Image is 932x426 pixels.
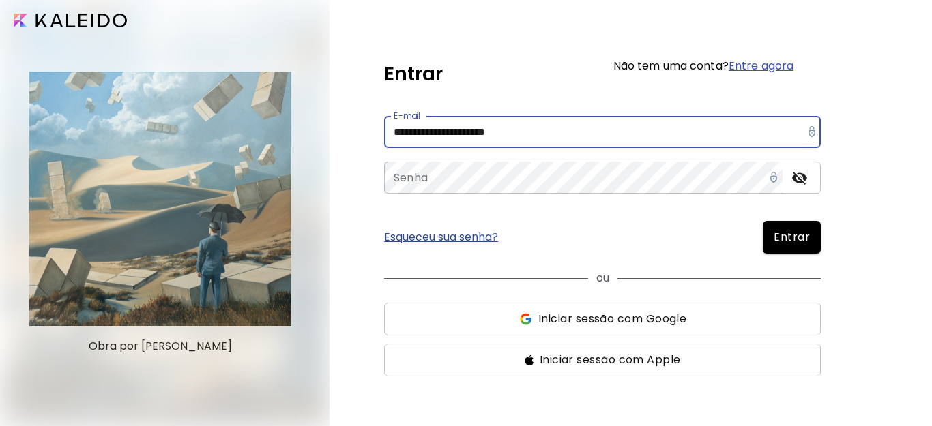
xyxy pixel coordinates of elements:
p: ou [596,270,609,286]
img: ss [525,354,534,365]
span: Iniciar sessão com Apple [540,352,681,368]
span: Entrar [774,229,810,245]
a: Entre agora [729,58,793,74]
span: Iniciar sessão com Google [538,311,686,327]
button: ssIniciar sessão com Apple [384,344,821,376]
img: ss [519,312,533,326]
button: ssIniciar sessão com Google [384,303,821,335]
button: Entrar [763,221,821,254]
button: toggle password visibility [788,166,811,189]
h6: Não tem uma conta? [613,61,794,72]
h5: Entrar [384,60,443,89]
a: Esqueceu sua senha? [384,232,498,243]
